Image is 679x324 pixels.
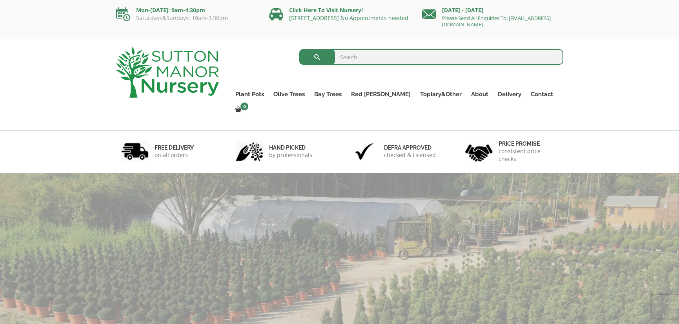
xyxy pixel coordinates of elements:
[240,103,248,110] span: 0
[526,89,558,100] a: Contact
[466,89,493,100] a: About
[231,89,269,100] a: Plant Pots
[289,6,363,14] a: Click Here To Visit Nursery!
[121,141,149,161] img: 1.jpg
[289,14,408,22] a: [STREET_ADDRESS] No Appointments needed
[384,144,436,151] h6: Defra approved
[269,144,312,151] h6: hand picked
[231,104,251,115] a: 0
[299,49,563,65] input: Search...
[415,89,466,100] a: Topiary&Other
[465,139,493,163] img: 4.jpg
[442,15,551,28] a: Please Send All Enquiries To: [EMAIL_ADDRESS][DOMAIN_NAME]
[116,5,257,15] p: Mon-[DATE]: 9am-4:30pm
[499,147,558,163] p: consistent price checks
[351,141,378,161] img: 3.jpg
[236,141,263,161] img: 2.jpg
[269,151,312,159] p: by professionals
[116,15,257,21] p: Saturdays&Sundays: 10am-3:30pm
[155,144,194,151] h6: FREE DELIVERY
[309,89,346,100] a: Bay Trees
[269,89,309,100] a: Olive Trees
[422,5,563,15] p: [DATE] - [DATE]
[155,151,194,159] p: on all orders
[499,140,558,147] h6: Price promise
[116,47,219,98] img: logo
[493,89,526,100] a: Delivery
[346,89,415,100] a: Red [PERSON_NAME]
[384,151,436,159] p: checked & Licensed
